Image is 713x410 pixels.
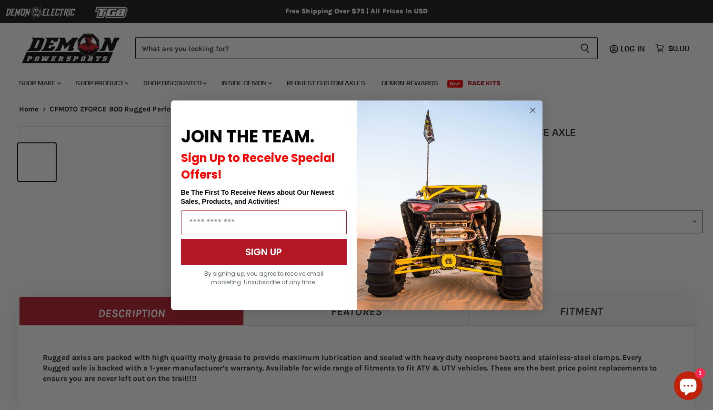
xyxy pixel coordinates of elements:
button: Close dialog [527,104,539,116]
input: Email Address [181,210,347,234]
span: Be The First To Receive News about Our Newest Sales, Products, and Activities! [181,189,334,205]
button: SIGN UP [181,239,347,265]
img: a9095488-b6e7-41ba-879d-588abfab540b.jpeg [357,100,542,310]
inbox-online-store-chat: Shopify online store chat [671,371,705,402]
span: JOIN THE TEAM. [181,124,314,149]
span: Sign Up to Receive Special Offers! [181,150,335,182]
span: By signing up, you agree to receive email marketing. Unsubscribe at any time. [204,270,323,286]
